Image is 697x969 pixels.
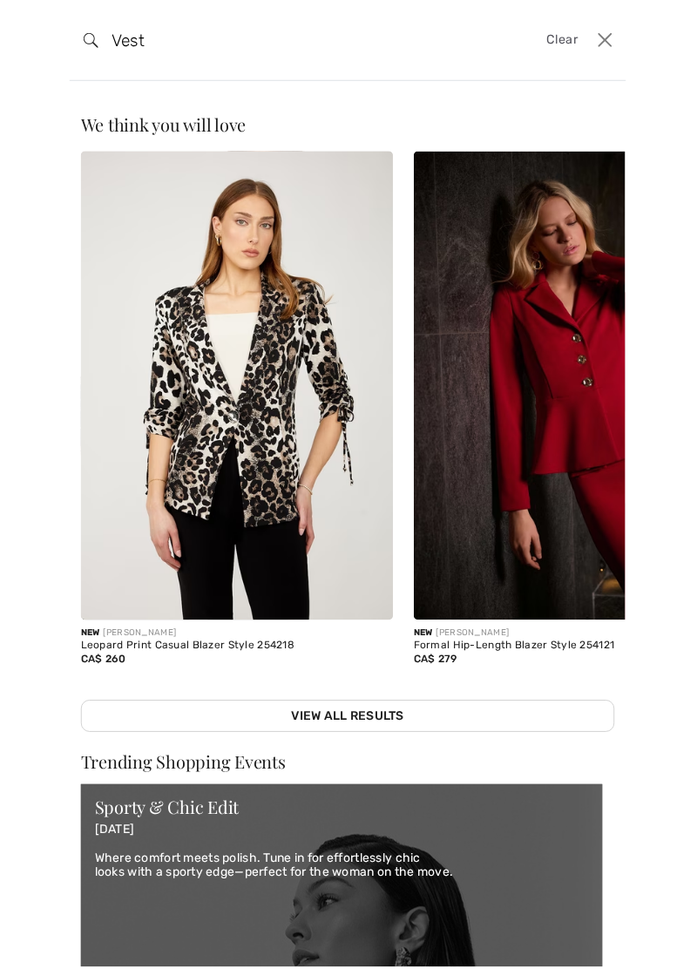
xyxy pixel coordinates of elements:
[95,800,590,817] div: Sporty & Chic Edit
[593,26,620,54] button: Close
[98,14,480,66] input: TYPE TO SEARCH
[95,853,590,883] p: Where comfort meets polish. Tune in for effortlessly chic looks with a sporty edge—perfect for th...
[81,112,247,136] span: We think you will love
[81,701,616,734] a: View All Results
[84,33,98,48] img: search the website
[81,654,126,667] span: CA$ 260
[547,30,579,50] span: Clear
[37,12,73,28] span: Chat
[95,824,590,839] p: [DATE]
[415,629,434,640] span: New
[415,654,458,667] span: CA$ 279
[81,628,394,641] div: [PERSON_NAME]
[81,641,394,654] div: Leopard Print Casual Blazer Style 254218
[81,629,100,640] span: New
[81,152,394,621] img: Leopard Print Casual Blazer Style 254218. Beige/Black
[81,755,616,772] div: Trending Shopping Events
